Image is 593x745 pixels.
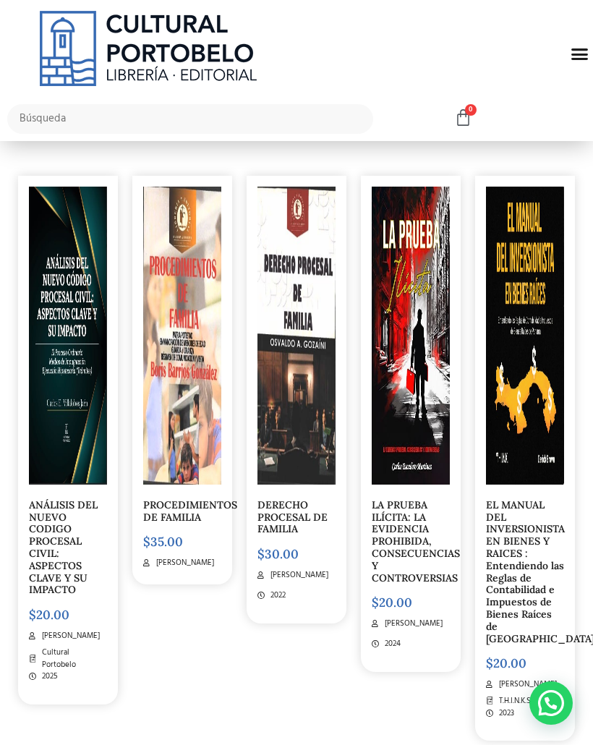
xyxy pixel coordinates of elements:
a: ANÁLISIS DEL NUEVO CODIGO PROCESAL CIVIL: ASPECTOS CLAVE Y SU IMPACTO [29,498,98,597]
span: $ [257,546,265,562]
span: [PERSON_NAME] [495,678,557,691]
a: 0 [454,108,472,128]
div: WhatsApp contact [529,681,573,725]
span: 2025 [38,670,58,683]
input: Búsqueda [7,104,373,134]
span: [PERSON_NAME] [153,557,214,569]
span: $ [486,655,493,671]
span: 2024 [381,638,401,650]
span: [PERSON_NAME] [381,618,443,630]
span: Cultural Portobelo [38,647,101,670]
span: [PERSON_NAME] [267,569,328,582]
a: PROCEDIMIENTOS DE FAMILIA [143,498,237,524]
a: DERECHO PROCESAL DE FAMILIA [257,498,328,536]
span: [PERSON_NAME] [38,630,100,642]
span: 2023 [495,707,514,720]
img: Captura de pantalla 2025-08-12 145524 [143,187,221,485]
bdi: 35.00 [143,534,183,550]
bdi: 20.00 [29,607,69,623]
bdi: 20.00 [372,595,412,610]
bdi: 30.00 [257,546,299,562]
img: Captura de pantalla 2025-08-12 142800 [257,187,336,485]
img: Captura de pantalla 2025-09-02 115825 [29,187,107,485]
img: RP77216 [486,187,564,485]
span: 2022 [267,589,286,602]
span: T.H.I.N.K.S [495,695,531,707]
a: LA PRUEBA ILÍCITA: LA EVIDENCIA PROHIBIDA, CONSECUENCIAS Y CONTROVERSIAS [372,498,460,584]
span: 0 [465,104,477,116]
span: $ [29,607,36,623]
span: $ [143,534,150,550]
img: 81Xhe+lqSeL._SY466_ [372,187,450,485]
bdi: 20.00 [486,655,526,671]
span: $ [372,595,379,610]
